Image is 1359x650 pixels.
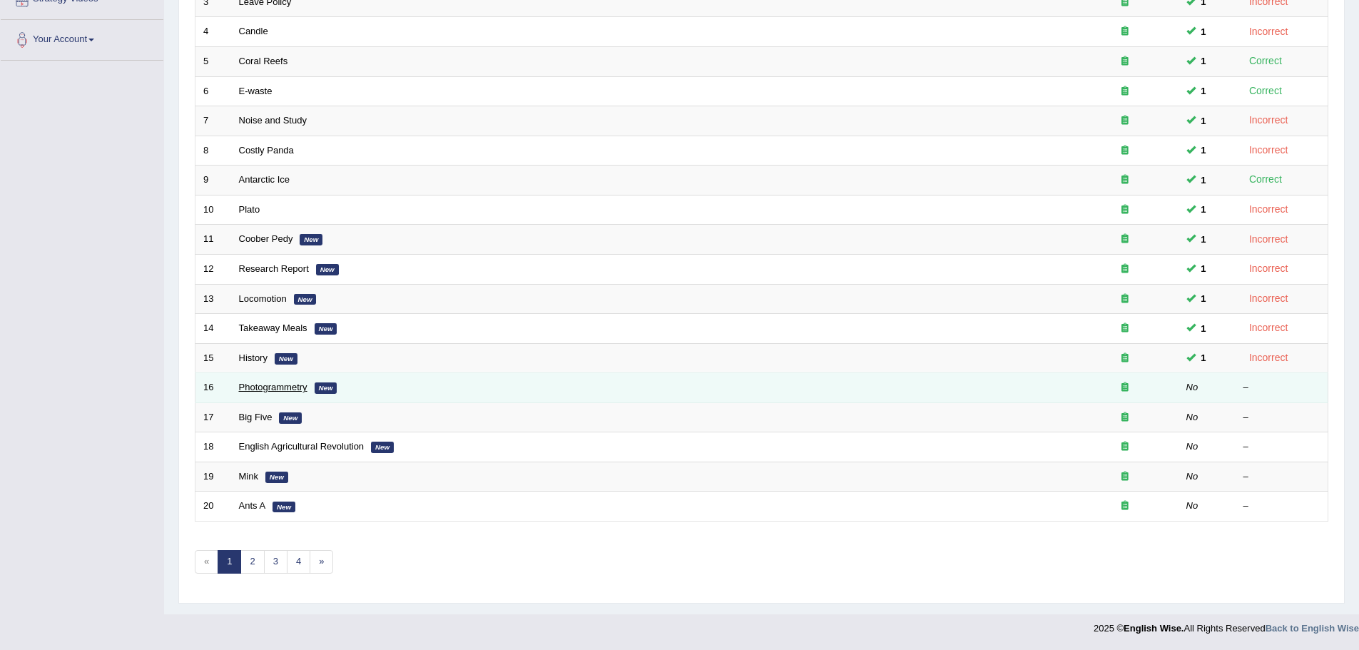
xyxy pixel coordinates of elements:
div: Exam occurring question [1079,114,1171,128]
td: 15 [195,343,231,373]
td: 10 [195,195,231,225]
span: « [195,550,218,574]
div: Exam occurring question [1079,352,1171,365]
a: » [310,550,333,574]
td: 16 [195,373,231,403]
td: 6 [195,76,231,106]
td: 9 [195,166,231,195]
span: You cannot take this question anymore [1196,173,1212,188]
div: Incorrect [1243,350,1294,366]
em: No [1186,382,1198,392]
div: Incorrect [1243,290,1294,307]
span: You cannot take this question anymore [1196,113,1212,128]
div: Correct [1243,83,1288,99]
div: Incorrect [1243,201,1294,218]
a: Noise and Study [239,115,307,126]
strong: English Wise. [1124,623,1184,634]
div: Incorrect [1243,112,1294,128]
div: Exam occurring question [1079,263,1171,276]
div: Incorrect [1243,24,1294,40]
div: – [1243,440,1320,454]
a: Ants A [239,500,266,511]
div: – [1243,381,1320,395]
a: Candle [239,26,268,36]
td: 13 [195,284,231,314]
em: New [300,234,322,245]
div: Incorrect [1243,320,1294,336]
a: Coober Pedy [239,233,293,244]
td: 20 [195,492,231,522]
a: English Agricultural Revolution [239,441,365,452]
span: You cannot take this question anymore [1196,291,1212,306]
td: 7 [195,106,231,136]
em: New [275,353,297,365]
em: No [1186,500,1198,511]
em: New [279,412,302,424]
div: Exam occurring question [1079,470,1171,484]
div: Exam occurring question [1079,55,1171,68]
a: E-waste [239,86,273,96]
div: Correct [1243,171,1288,188]
div: Exam occurring question [1079,322,1171,335]
a: 3 [264,550,287,574]
a: 4 [287,550,310,574]
em: New [371,442,394,453]
span: You cannot take this question anymore [1196,350,1212,365]
span: You cannot take this question anymore [1196,202,1212,217]
div: Exam occurring question [1079,293,1171,306]
a: Research Report [239,263,309,274]
a: 1 [218,550,241,574]
span: You cannot take this question anymore [1196,83,1212,98]
div: Incorrect [1243,231,1294,248]
td: 8 [195,136,231,166]
div: Exam occurring question [1079,85,1171,98]
div: Incorrect [1243,142,1294,158]
div: Exam occurring question [1079,144,1171,158]
div: Incorrect [1243,260,1294,277]
div: – [1243,499,1320,513]
div: Exam occurring question [1079,25,1171,39]
a: Photogrammetry [239,382,307,392]
td: 14 [195,314,231,344]
em: New [294,294,317,305]
td: 17 [195,402,231,432]
div: – [1243,470,1320,484]
em: New [315,323,337,335]
a: 2 [240,550,264,574]
a: History [239,352,268,363]
span: You cannot take this question anymore [1196,143,1212,158]
a: Your Account [1,20,163,56]
a: Mink [239,471,258,482]
td: 12 [195,254,231,284]
em: No [1186,471,1198,482]
span: You cannot take this question anymore [1196,261,1212,276]
div: Exam occurring question [1079,203,1171,217]
span: You cannot take this question anymore [1196,24,1212,39]
div: Correct [1243,53,1288,69]
td: 11 [195,225,231,255]
td: 5 [195,47,231,77]
div: Exam occurring question [1079,499,1171,513]
span: You cannot take this question anymore [1196,232,1212,247]
span: You cannot take this question anymore [1196,54,1212,68]
span: You cannot take this question anymore [1196,321,1212,336]
div: 2025 © All Rights Reserved [1094,614,1359,635]
div: Exam occurring question [1079,173,1171,187]
a: Costly Panda [239,145,294,156]
a: Big Five [239,412,273,422]
div: – [1243,411,1320,425]
a: Antarctic Ice [239,174,290,185]
div: Exam occurring question [1079,440,1171,454]
em: New [316,264,339,275]
a: Plato [239,204,260,215]
div: Exam occurring question [1079,381,1171,395]
td: 19 [195,462,231,492]
div: Exam occurring question [1079,233,1171,246]
a: Takeaway Meals [239,323,307,333]
em: New [315,382,337,394]
em: New [273,502,295,513]
a: Back to English Wise [1266,623,1359,634]
a: Coral Reefs [239,56,288,66]
div: Exam occurring question [1079,411,1171,425]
